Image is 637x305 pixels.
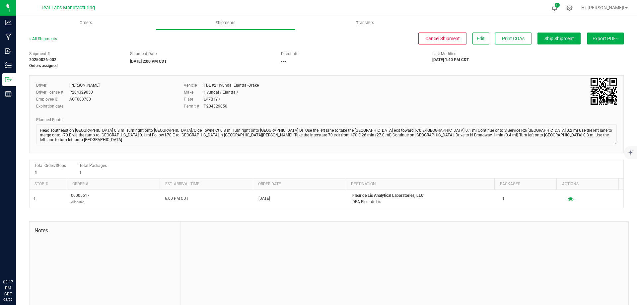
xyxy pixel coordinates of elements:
[204,82,259,88] div: FDL #2 Hyundai Elantra -Drake
[35,227,175,235] span: Notes
[35,163,66,168] span: Total Order/Stops
[418,33,466,44] button: Cancel Shipment
[130,51,157,57] label: Shipment Date
[79,170,82,175] strong: 1
[472,33,489,44] button: Edit
[156,16,295,30] a: Shipments
[587,33,624,44] button: Export PDF
[352,199,494,205] p: DBA Fleur de Lis
[295,16,435,30] a: Transfers
[71,199,90,205] p: Allocated
[71,20,101,26] span: Orders
[36,117,62,122] span: Planned Route
[502,36,525,41] span: Print COAs
[36,96,69,102] label: Employee ID
[204,89,238,95] div: Hyundai / Elantra /
[425,36,460,41] span: Cancel Shipment
[581,5,624,10] span: Hi, [PERSON_NAME]!
[30,179,67,190] th: Stop #
[69,96,91,102] div: AGT003780
[432,51,457,57] label: Last Modified
[5,48,12,54] inline-svg: Inbound
[34,195,36,202] span: 1
[5,34,12,40] inline-svg: Manufacturing
[494,179,556,190] th: Packages
[71,192,90,205] span: 00005617
[16,16,156,30] a: Orders
[495,33,531,44] button: Print COAs
[29,37,57,41] a: All Shipments
[258,195,270,202] span: [DATE]
[432,57,469,62] strong: [DATE] 1:40 PM CDT
[5,19,12,26] inline-svg: Analytics
[347,20,383,26] span: Transfers
[281,51,300,57] label: Distributor
[5,76,12,83] inline-svg: Outbound
[565,5,574,11] div: Manage settings
[160,179,252,190] th: Est. arrival time
[5,91,12,97] inline-svg: Reports
[79,163,107,168] span: Total Packages
[204,96,220,102] div: LK7B1Y /
[36,89,69,95] label: Driver license #
[207,20,245,26] span: Shipments
[502,195,505,202] span: 1
[204,103,227,109] div: P204329050
[3,297,13,302] p: 08/26
[29,51,120,57] span: Shipment #
[556,4,559,7] span: 9+
[591,78,617,105] img: Scan me!
[67,179,160,190] th: Order #
[253,179,346,190] th: Order date
[69,89,93,95] div: P204329050
[593,36,618,41] span: Export PDF
[281,59,286,64] strong: ---
[477,36,485,41] span: Edit
[556,179,618,190] th: Actions
[544,36,574,41] span: Ship Shipment
[7,252,27,272] iframe: Resource center
[36,82,69,88] label: Driver
[346,179,494,190] th: Destination
[184,96,204,102] label: Plate
[184,82,204,88] label: Vehicle
[537,33,581,44] button: Ship Shipment
[29,57,56,62] strong: 20250826-002
[35,170,37,175] strong: 1
[36,103,69,109] label: Expiration date
[5,62,12,69] inline-svg: Inventory
[352,192,494,199] p: Fleur de Lis Analytical Laboratories, LLC
[3,279,13,297] p: 03:17 PM CDT
[184,103,204,109] label: Permit #
[130,59,167,64] strong: [DATE] 2:00 PM CDT
[29,63,58,68] strong: Orders assigned
[184,89,204,95] label: Make
[41,5,95,11] span: Teal Labs Manufacturing
[165,195,188,202] span: 6:00 PM CDT
[591,78,617,105] qrcode: 20250826-002
[69,82,100,88] div: [PERSON_NAME]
